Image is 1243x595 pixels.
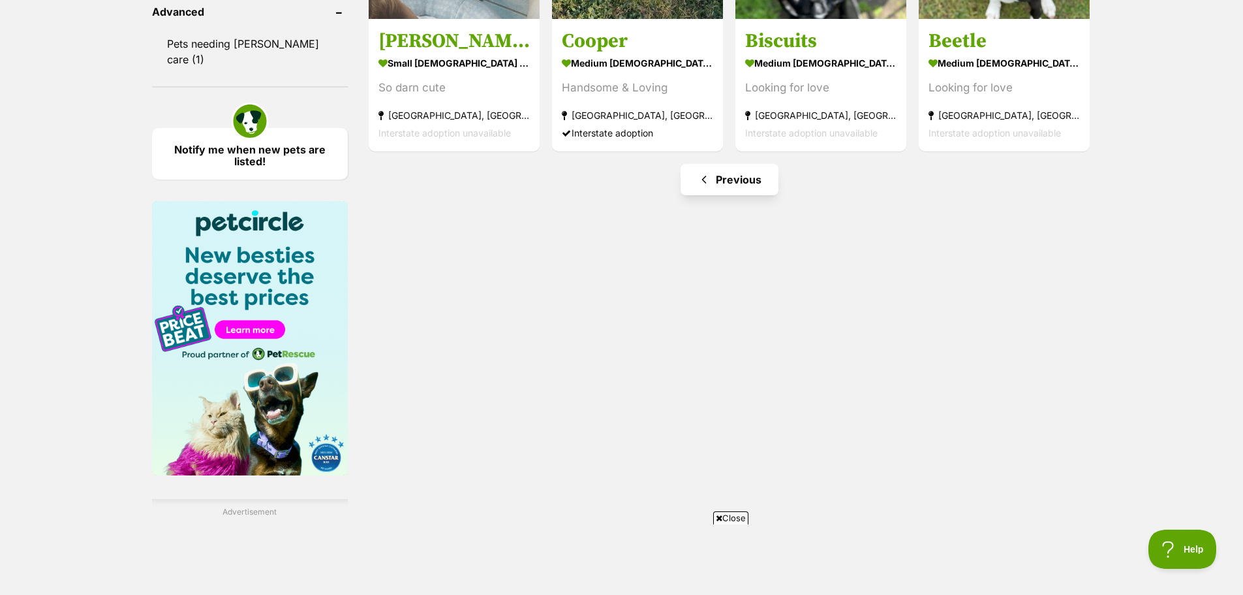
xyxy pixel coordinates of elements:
a: Notify me when new pets are listed! [152,128,348,180]
a: [PERSON_NAME] small [DEMOGRAPHIC_DATA] Dog So darn cute [GEOGRAPHIC_DATA], [GEOGRAPHIC_DATA] Inte... [369,18,540,151]
a: Biscuits medium [DEMOGRAPHIC_DATA] Dog Looking for love [GEOGRAPHIC_DATA], [GEOGRAPHIC_DATA] Inte... [735,18,906,151]
header: Advanced [152,6,348,18]
h3: Cooper [562,28,713,53]
h3: [PERSON_NAME] [378,28,530,53]
strong: [GEOGRAPHIC_DATA], [GEOGRAPHIC_DATA] [745,106,897,123]
strong: medium [DEMOGRAPHIC_DATA] Dog [928,53,1080,72]
span: Interstate adoption unavailable [745,127,878,138]
a: Cooper medium [DEMOGRAPHIC_DATA] Dog Handsome & Loving [GEOGRAPHIC_DATA], [GEOGRAPHIC_DATA] Inter... [552,18,723,151]
strong: medium [DEMOGRAPHIC_DATA] Dog [562,53,713,72]
strong: small [DEMOGRAPHIC_DATA] Dog [378,53,530,72]
span: Interstate adoption unavailable [928,127,1061,138]
iframe: Advertisement [305,530,938,588]
strong: medium [DEMOGRAPHIC_DATA] Dog [745,53,897,72]
iframe: Help Scout Beacon - Open [1148,530,1217,569]
img: Pet Circle promo banner [152,201,348,475]
div: Looking for love [745,78,897,96]
span: Close [713,511,748,524]
nav: Pagination [367,164,1092,195]
a: Beetle medium [DEMOGRAPHIC_DATA] Dog Looking for love [GEOGRAPHIC_DATA], [GEOGRAPHIC_DATA] Inters... [919,18,1090,151]
strong: [GEOGRAPHIC_DATA], [GEOGRAPHIC_DATA] [378,106,530,123]
a: Pets needing [PERSON_NAME] care (1) [152,30,348,73]
div: So darn cute [378,78,530,96]
div: Interstate adoption [562,123,713,141]
h3: Beetle [928,28,1080,53]
strong: [GEOGRAPHIC_DATA], [GEOGRAPHIC_DATA] [928,106,1080,123]
strong: [GEOGRAPHIC_DATA], [GEOGRAPHIC_DATA] [562,106,713,123]
div: Looking for love [928,78,1080,96]
h3: Biscuits [745,28,897,53]
div: Handsome & Loving [562,78,713,96]
a: Previous page [681,164,778,195]
span: Interstate adoption unavailable [378,127,511,138]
